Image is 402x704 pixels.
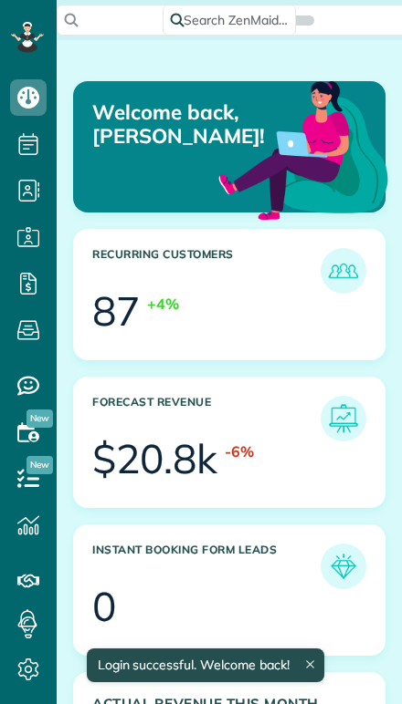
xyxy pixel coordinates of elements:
[92,439,217,479] div: $20.8k
[92,291,140,331] div: 87
[215,60,392,237] img: dashboard_welcome-42a62b7d889689a78055ac9021e634bf52bae3f8056760290aed330b23ab8690.png
[325,548,362,585] img: icon_form_leads-04211a6a04a5b2264e4ee56bc0799ec3eb69b7e499cbb523a139df1d13a81ae0.png
[325,400,362,437] img: icon_forecast_revenue-8c13a41c7ed35a8dcfafea3cbb826a0462acb37728057bba2d056411b612bbbe.png
[92,586,116,626] div: 0
[325,253,362,289] img: icon_recurring_customers-cf858462ba22bcd05b5a5880d41d6543d210077de5bb9ebc9590e49fd87d84ed.png
[92,544,321,589] h3: Instant Booking Form Leads
[225,441,254,462] div: -6%
[92,100,284,149] p: Welcome back, [PERSON_NAME]!
[147,294,179,315] div: +4%
[86,648,323,682] div: Login successful. Welcome back!
[92,396,321,441] h3: Forecast Revenue
[26,409,53,428] span: New
[26,456,53,474] span: New
[92,248,321,294] h3: Recurring Customers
